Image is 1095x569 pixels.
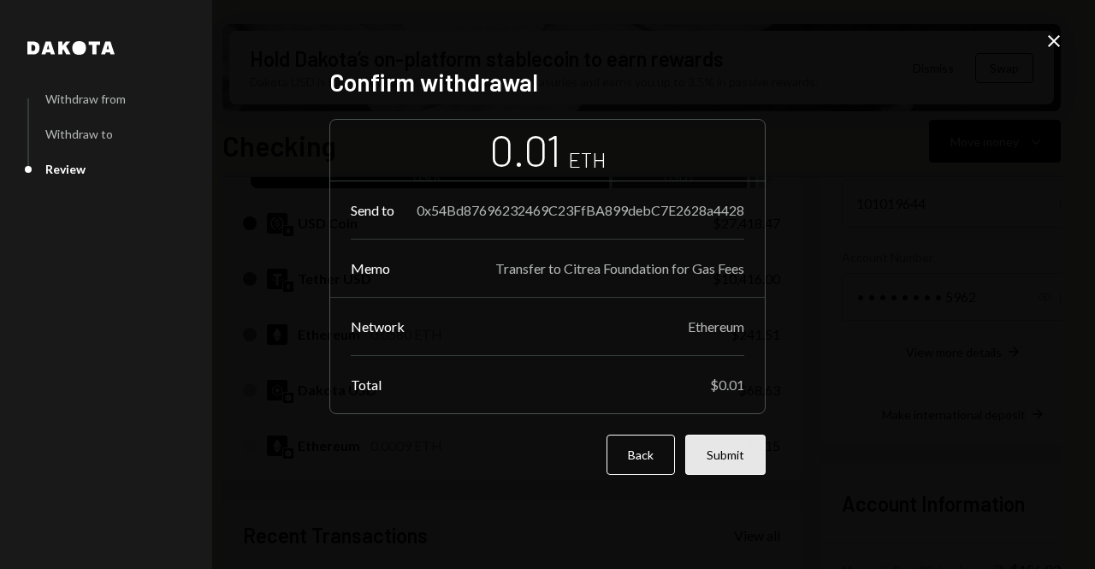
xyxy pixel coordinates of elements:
button: Submit [685,435,766,475]
div: Withdraw from [45,92,126,106]
div: Send to [351,202,394,218]
div: Transfer to Citrea Foundation for Gas Fees [495,260,744,276]
div: $0.01 [710,376,744,393]
div: Network [351,318,405,335]
div: 0.01 [489,123,561,177]
div: Review [45,162,86,176]
div: ETH [568,145,606,174]
div: 0x54Bd87696232469C23FfBA899debC7E2628a4428 [417,202,744,218]
h2: Confirm withdrawal [329,66,766,99]
div: Withdraw to [45,127,113,141]
div: Total [351,376,382,393]
div: Ethereum [688,318,744,335]
div: Memo [351,260,390,276]
button: Back [607,435,675,475]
